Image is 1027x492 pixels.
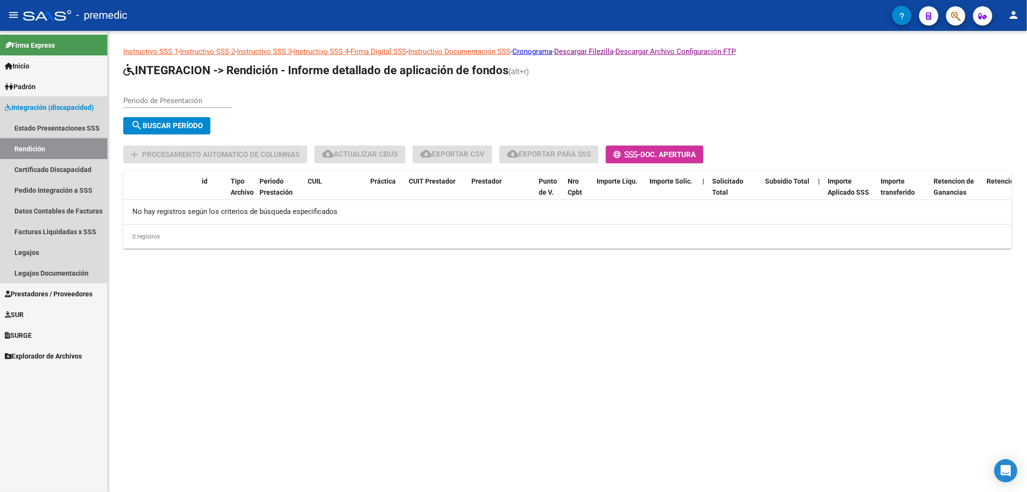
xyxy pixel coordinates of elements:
[828,177,869,196] span: Importe Aplicado SSS
[818,177,820,185] span: |
[409,177,455,185] span: CUIT Prestador
[5,351,82,361] span: Explorador de Archivos
[123,200,1012,224] div: No hay registros según los criterios de búsqueda especificados
[8,9,19,21] mat-icon: menu
[260,177,293,196] span: Periodo Prestación
[420,150,484,159] span: Exportar CSV
[370,177,396,185] span: Práctica
[712,177,743,196] span: Solicitado Total
[76,5,128,26] span: - premedic
[5,330,32,341] span: SURGE
[180,47,235,56] a: Instructivo SSS 2
[131,120,143,131] mat-icon: search
[256,171,304,213] datatable-header-cell: Periodo Prestación
[231,177,254,196] span: Tipo Archivo
[930,171,983,213] datatable-header-cell: Retencion de Ganancias
[308,177,322,185] span: CUIL
[366,171,405,213] datatable-header-cell: Práctica
[129,149,140,160] mat-icon: add
[471,177,502,185] span: Prestador
[123,117,210,134] button: Buscar Período
[499,146,598,163] button: Exportar para SSS
[650,177,692,185] span: Importe Solic.
[131,121,203,130] span: Buscar Período
[227,171,256,213] datatable-header-cell: Tipo Archivo
[539,177,557,196] span: Punto de V.
[597,177,637,185] span: Importe Liqu.
[5,309,24,320] span: SUR
[123,146,307,163] button: Procesamiento automatico de columnas
[708,171,761,213] datatable-header-cell: Solicitado Total
[123,225,1012,249] div: 0 registros
[123,64,508,77] span: INTEGRACION -> Rendición - Informe detallado de aplicación de fondos
[699,171,708,213] datatable-header-cell: |
[294,47,349,56] a: Instructivo SSS 4
[237,47,292,56] a: Instructivo SSS 3
[512,47,552,56] a: Cronograma
[554,47,613,56] a: Descargar Filezilla
[198,171,227,213] datatable-header-cell: id
[934,177,974,196] span: Retencion de Ganancias
[413,146,492,163] button: Exportar CSV
[508,67,529,76] span: (alt+r)
[824,171,877,213] datatable-header-cell: Importe Aplicado SSS
[5,40,55,51] span: Firma Express
[123,47,178,56] a: Instructivo SSS 1
[1008,9,1019,21] mat-icon: person
[564,171,593,213] datatable-header-cell: Nro Cpbt
[202,177,208,185] span: id
[351,47,406,56] a: Firma Digital SSS
[468,171,535,213] datatable-header-cell: Prestador
[646,171,699,213] datatable-header-cell: Importe Solic.
[606,146,703,163] button: -Doc. Apertura
[5,102,94,113] span: Integración (discapacidad)
[761,171,814,213] datatable-header-cell: Subsidio Total
[994,459,1017,482] div: Open Intercom Messenger
[702,177,704,185] span: |
[615,47,736,56] a: Descargar Archivo Configuración FTP
[5,61,29,71] span: Inicio
[765,177,809,185] span: Subsidio Total
[881,177,915,196] span: Importe transferido
[5,81,36,92] span: Padrón
[304,171,366,213] datatable-header-cell: CUIL
[5,289,92,299] span: Prestadores / Proveedores
[507,148,519,160] mat-icon: cloud_download
[405,171,468,213] datatable-header-cell: CUIT Prestador
[322,150,398,159] span: Actualizar CBUs
[123,46,1012,57] p: - - - - - - - -
[640,150,696,159] span: Doc. Apertura
[593,171,646,213] datatable-header-cell: Importe Liqu.
[814,171,824,213] datatable-header-cell: |
[877,171,930,213] datatable-header-cell: Importe transferido
[314,146,405,163] button: Actualizar CBUs
[408,47,510,56] a: Instructivo Documentación SSS
[420,148,432,160] mat-icon: cloud_download
[535,171,564,213] datatable-header-cell: Punto de V.
[142,150,299,159] span: Procesamiento automatico de columnas
[568,177,582,196] span: Nro Cpbt
[322,148,334,160] mat-icon: cloud_download
[613,150,640,159] span: -
[507,150,591,159] span: Exportar para SSS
